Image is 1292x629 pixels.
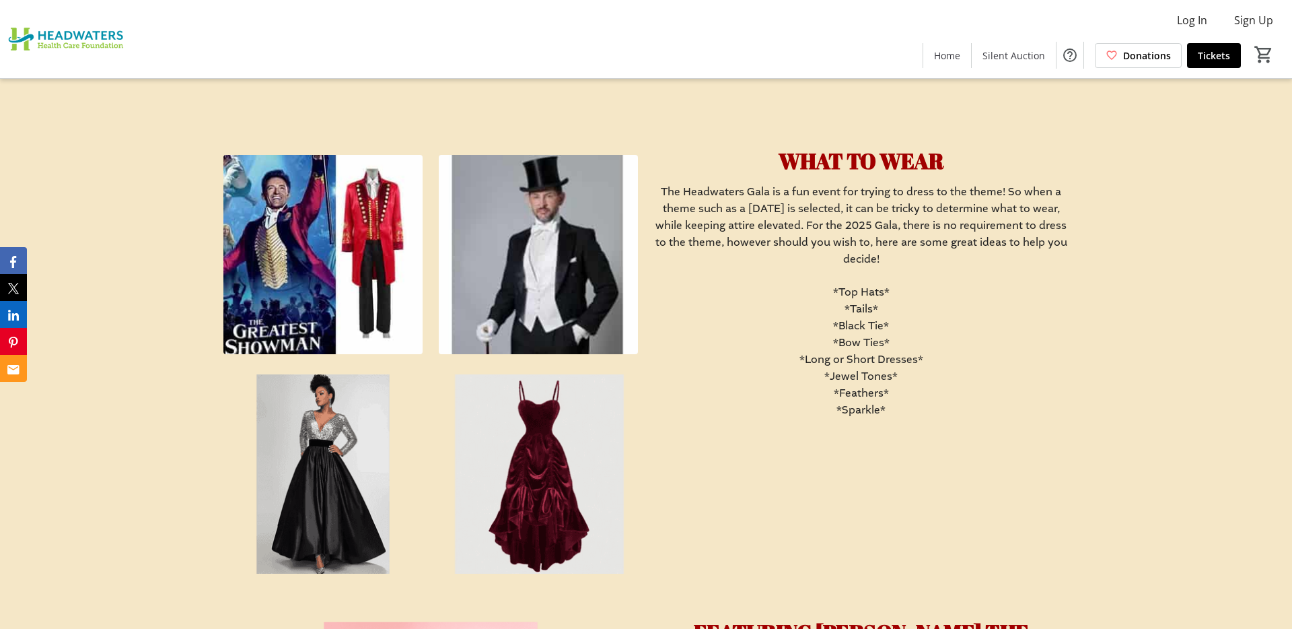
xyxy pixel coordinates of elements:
span: Log In [1177,12,1207,28]
span: *Bow Ties* [833,335,890,350]
a: Home [923,43,971,68]
span: *Feathers* [834,386,889,400]
span: *Top Hats* [833,285,890,299]
button: Sign Up [1223,9,1284,31]
button: Help [1056,42,1083,69]
img: undefined [439,374,638,574]
button: Log In [1166,9,1218,31]
span: *Black Tie* [833,319,889,333]
span: Home [934,48,960,63]
span: Sign Up [1234,12,1273,28]
span: *Jewel Tones* [824,369,898,383]
a: Donations [1095,43,1182,68]
button: Cart [1252,42,1276,67]
span: Silent Auction [982,48,1045,63]
img: undefined [223,374,423,574]
img: undefined [223,155,423,354]
a: Tickets [1187,43,1241,68]
span: The Headwaters Gala is a fun event for trying to dress to the theme! So when a theme such as a [D... [655,185,1067,266]
span: WHAT TO WEAR [779,146,943,175]
img: Headwaters Health Care Foundation's Logo [8,5,128,73]
span: Tickets [1198,48,1230,63]
a: Silent Auction [972,43,1056,68]
img: undefined [439,155,638,354]
span: Donations [1123,48,1171,63]
span: *Long or Short Dresses* [799,352,923,366]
